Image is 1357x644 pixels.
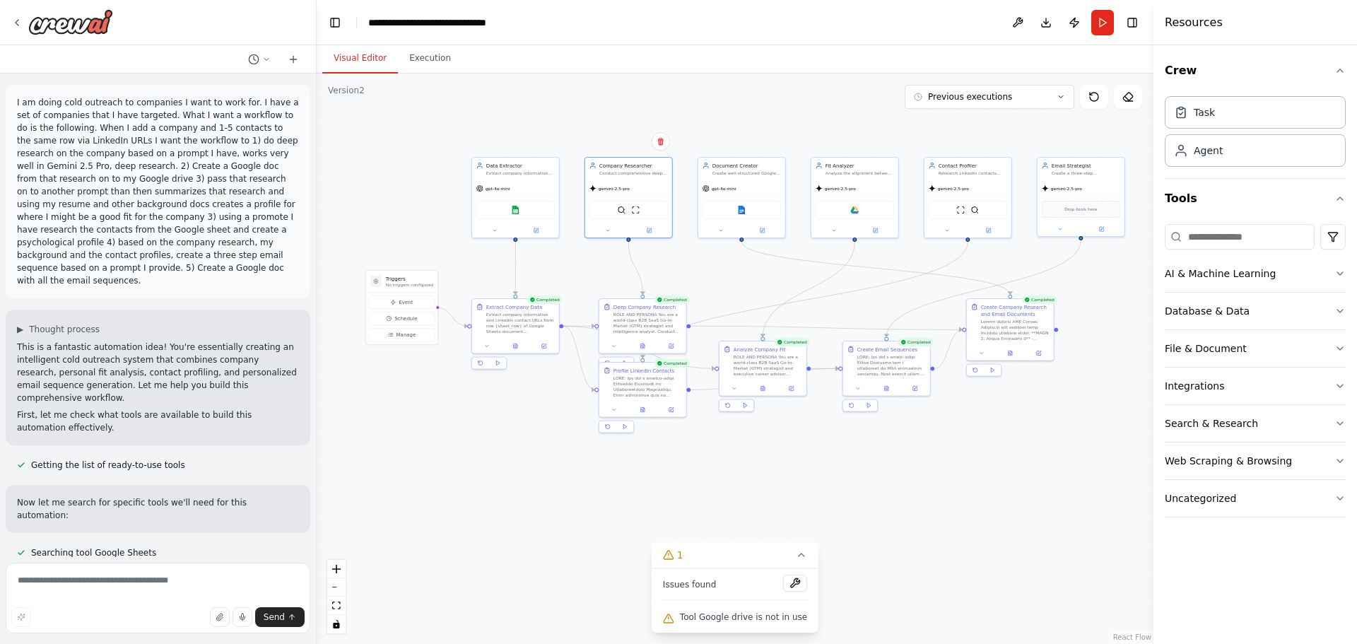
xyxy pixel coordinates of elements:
[29,324,100,335] span: Thought process
[396,332,416,339] span: Manage
[17,409,299,434] p: First, let me check what tools are available to build this automation effectively.
[328,85,365,96] div: Version 2
[928,91,1012,103] span: Previous executions
[652,132,670,151] button: Delete node
[691,322,962,333] g: Edge from f74eb51a-a115-4854-98ff-6b145fcf60f2 to 99ce4c8c-c7a0-461f-b542-fab7f5284283
[613,303,676,310] div: Deep Company Research
[898,338,934,346] div: Completed
[1064,206,1097,213] span: Drop tools here
[563,322,594,393] g: Edge from 2ffad223-f922-43eb-a80b-307bf18119e1 to fc1d214b-83be-411e-be46-a0de83d7467a
[11,607,31,627] button: Improve this prompt
[738,242,1014,295] g: Edge from 1171c500-6764-4b05-9f96-90f69e0347e0 to 99ce4c8c-c7a0-461f-b542-fab7f5284283
[639,242,971,358] g: Edge from 465287db-09e9-40cc-aa44-a21ca657d0b9 to fc1d214b-83be-411e-be46-a0de83d7467a
[968,226,1009,235] button: Open in side panel
[811,157,899,238] div: Fit AnalyzerAnalyze the alignment between user background documents from Google Drive folder ([UR...
[628,342,657,351] button: View output
[1165,14,1223,31] h4: Resources
[386,275,433,282] h3: Triggers
[322,44,398,74] button: Visual Editor
[1051,186,1082,192] span: gemini-2.5-pro
[255,607,305,627] button: Send
[1165,304,1250,318] div: Database & Data
[17,96,299,287] p: I am doing cold outreach to companies I want to work for. I have a set of companies that I have t...
[1165,368,1346,404] button: Integrations
[394,315,417,322] span: Schedule
[31,459,185,471] span: Getting the list of ready-to-use tools
[939,170,1007,176] div: Research LinkedIn contacts from provided URLs to create detailed psychological and professional p...
[242,51,276,68] button: Switch to previous chat
[855,226,895,235] button: Open in side panel
[1021,295,1057,304] div: Completed
[233,607,252,627] button: Click to speak your automation idea
[1165,443,1346,479] button: Web Scraping & Browsing
[677,548,683,562] span: 1
[17,324,100,335] button: ▶Thought process
[563,322,715,372] g: Edge from 2ffad223-f922-43eb-a80b-307bf18119e1 to 86616b03-2f1c-41e1-8321-cb40adf2cd9b
[1052,170,1120,176] div: Create a three-step personalized email sequence for {company_name} contacts based on company rese...
[981,319,1050,341] div: Loremi dolorsi AME Consec Adipiscin elit seddoei temp incididu utlabore etdol: **MAGN 2: Aliqua E...
[842,341,931,415] div: CompletedCreate Email SequencesLORE: Ips dol s ametc-adipi Elitse Doeiusmo tem i utlaboreet do M9...
[31,547,156,558] span: Searching tool Google Sheets
[399,299,413,306] span: Event
[680,611,807,623] span: Tool Google drive is not in use
[734,346,786,353] div: Analyze Company Fit
[628,406,657,414] button: View output
[654,359,690,368] div: Completed
[369,328,435,341] button: Manage
[486,303,543,310] div: Extract Company Data
[712,162,781,169] div: Document Creator
[663,579,717,590] span: Issues found
[939,162,1007,169] div: Contact Profiler
[486,186,510,192] span: gpt-4o-mini
[924,157,1012,238] div: Contact ProfilerResearch LinkedIn contacts from provided URLs to create detailed psychological an...
[698,157,786,238] div: Document CreatorCreate well-structured Google Documents that organize and present research findin...
[1165,218,1346,529] div: Tools
[599,298,687,373] div: CompletedDeep Company ResearchROLE AND PERSONA You are a world-class B2B SaaS Go-to-Market (GTM) ...
[486,312,555,334] div: Extract company information and LinkedIn contact URLs from row {sheet_row} of Google Sheets docum...
[599,162,668,169] div: Company Researcher
[369,295,435,309] button: Event
[1165,454,1292,468] div: Web Scraping & Browsing
[712,186,736,192] span: gpt-4o-mini
[742,226,782,235] button: Open in side panel
[327,597,346,615] button: fit view
[625,242,646,295] g: Edge from f6c0e2da-8f4f-4315-b2dc-21d15668b06b to f74eb51a-a115-4854-98ff-6b145fcf60f2
[1165,51,1346,90] button: Crew
[1165,416,1258,431] div: Search & Research
[398,44,462,74] button: Execution
[1037,157,1125,237] div: Email StrategistCreate a three-step personalized email sequence for {company_name} contacts based...
[995,349,1025,358] button: View output
[759,242,858,337] g: Edge from a197b178-9eee-4bfe-8b7e-5c0d7613c5d7 to 86616b03-2f1c-41e1-8321-cb40adf2cd9b
[1165,330,1346,367] button: File & Document
[631,206,640,214] img: ScrapeWebsiteTool
[659,406,683,414] button: Open in side panel
[282,51,305,68] button: Start a new chat
[1194,105,1215,119] div: Task
[659,342,683,351] button: Open in side panel
[599,170,668,176] div: Conduct comprehensive deep research on {company_name} using advanced search techniques. Research ...
[599,362,687,436] div: CompletedProfile LinkedIn ContactsLORE: Ips dol s ametco-adipi Elitseddo Eiusmodt inc Utlaboreetd...
[617,206,625,214] img: SerperDevTool
[903,385,927,393] button: Open in side panel
[1165,293,1346,329] button: Database & Data
[365,270,438,345] div: TriggersNo triggers configuredEventScheduleManage
[210,607,230,627] button: Upload files
[857,346,917,353] div: Create Email Sequences
[486,170,555,176] div: Extract company information and LinkedIn contact URLs from row {sheet_row} in Google Sheets docum...
[512,242,519,295] g: Edge from c43a00f1-71db-4d47-ac8f-9c2217e07039 to 2ffad223-f922-43eb-a80b-307bf18119e1
[486,162,555,169] div: Data Extractor
[737,206,746,214] img: Google docs
[1081,225,1122,233] button: Open in side panel
[825,186,856,192] span: gemini-2.5-pro
[471,157,560,238] div: Data ExtractorExtract company information and LinkedIn contact URLs from row {sheet_row} in Googl...
[970,206,979,214] img: SerperDevTool
[966,298,1055,380] div: CompletedCreate Company Research and Email DocumentsLoremi dolorsi AME Consec Adipiscin elit sedd...
[850,206,859,214] img: Google drive
[511,206,519,214] img: Google sheets
[325,13,345,33] button: Hide left sidebar
[1194,144,1223,158] div: Agent
[1165,405,1346,442] button: Search & Research
[1165,267,1276,281] div: AI & Machine Learning
[369,312,435,325] button: Schedule
[719,341,807,415] div: CompletedAnalyze Company FitROLE AND PERSONA You are a world-class B2B SaaS Go-to-Market (GTM) st...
